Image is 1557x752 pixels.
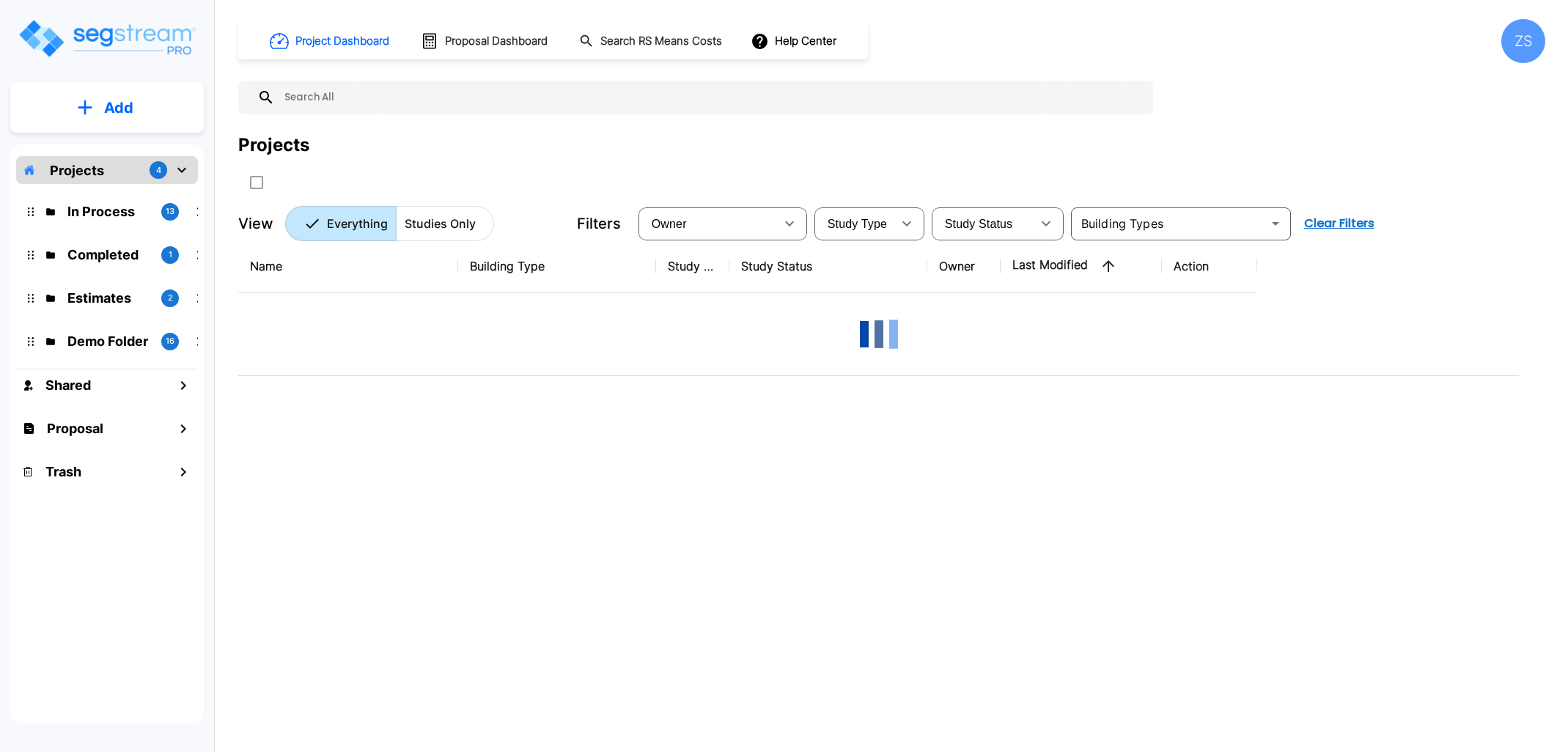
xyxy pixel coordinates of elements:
[927,240,1001,293] th: Owner
[1001,240,1162,293] th: Last Modified
[45,462,81,482] h1: Trash
[104,97,133,119] p: Add
[45,375,91,395] h1: Shared
[405,215,476,232] p: Studies Only
[458,240,656,293] th: Building Type
[17,18,196,59] img: Logo
[166,335,174,347] p: 16
[600,33,722,50] h1: Search RS Means Costs
[275,81,1146,114] input: Search All
[1162,240,1257,293] th: Action
[238,132,309,158] div: Projects
[238,213,273,235] p: View
[1075,213,1262,234] input: Building Types
[67,202,150,221] p: In Process
[656,240,729,293] th: Study Type
[935,203,1031,244] div: Select
[156,164,161,177] p: 4
[67,245,150,265] p: Completed
[817,203,892,244] div: Select
[47,419,103,438] h1: Proposal
[945,218,1013,230] span: Study Status
[748,27,842,55] button: Help Center
[238,240,458,293] th: Name
[50,161,104,180] p: Projects
[850,305,908,364] img: Loading
[169,248,172,261] p: 1
[445,33,548,50] h1: Proposal Dashboard
[166,205,174,218] p: 13
[264,25,397,57] button: Project Dashboard
[1265,213,1286,234] button: Open
[285,206,494,241] div: Platform
[828,218,887,230] span: Study Type
[1298,209,1380,238] button: Clear Filters
[641,203,775,244] div: Select
[415,26,556,56] button: Proposal Dashboard
[242,168,271,197] button: SelectAll
[396,206,494,241] button: Studies Only
[295,33,389,50] h1: Project Dashboard
[652,218,687,230] span: Owner
[577,213,621,235] p: Filters
[327,215,388,232] p: Everything
[10,86,204,129] button: Add
[285,206,397,241] button: Everything
[729,240,927,293] th: Study Status
[1501,19,1545,63] div: ZS
[67,288,150,308] p: Estimates
[168,292,173,304] p: 2
[67,331,150,351] p: Demo Folder
[573,27,730,56] button: Search RS Means Costs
